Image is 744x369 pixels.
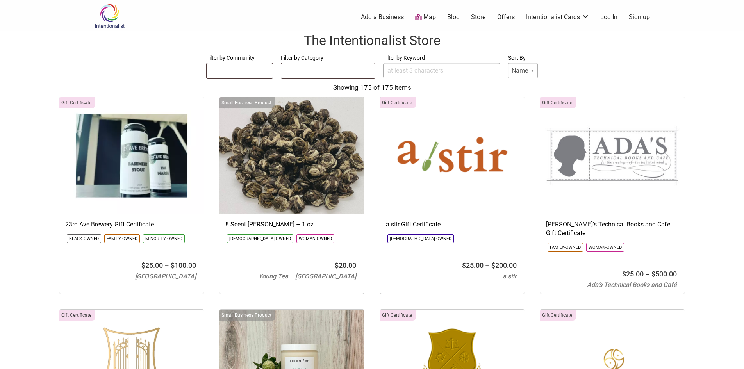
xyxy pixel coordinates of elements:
[259,273,356,280] span: Young Tea – [GEOGRAPHIC_DATA]
[600,13,617,21] a: Log In
[387,234,454,243] li: Click to show only this community
[491,261,517,269] bdi: 200.00
[586,243,624,252] li: Click to show only this community
[335,261,339,269] span: $
[281,53,375,63] label: Filter by Category
[497,13,515,21] a: Offers
[651,270,655,278] span: $
[471,13,486,21] a: Store
[225,220,358,229] h3: 8 Scent [PERSON_NAME] – 1 oz.
[104,234,140,243] li: Click to show only this community
[296,234,334,243] li: Click to show only this community
[59,310,95,321] div: Click to show only this category
[587,281,677,289] span: Ada’s Technical Books and Café
[540,97,685,214] img: Adas Technical Books and Cafe Logo
[629,13,650,21] a: Sign up
[219,310,275,321] div: Click to show only this category
[415,13,436,22] a: Map
[135,273,196,280] span: [GEOGRAPHIC_DATA]
[361,13,404,21] a: Add a Business
[171,261,196,269] bdi: 100.00
[447,13,460,21] a: Blog
[59,97,95,108] div: Click to show only this category
[383,53,500,63] label: Filter by Keyword
[91,3,128,29] img: Intentionalist
[383,63,500,78] input: at least 3 characters
[508,53,538,63] label: Sort By
[540,310,576,321] div: Click to show only this category
[164,261,169,269] span: –
[227,234,293,243] li: Click to show only this community
[380,97,416,108] div: Click to show only this category
[380,310,416,321] div: Click to show only this category
[651,270,677,278] bdi: 500.00
[171,261,175,269] span: $
[526,13,589,21] a: Intentionalist Cards
[462,261,466,269] span: $
[503,273,517,280] span: a stir
[386,220,519,229] h3: a stir Gift Certificate
[65,220,198,229] h3: 23rd Ave Brewery Gift Certificate
[141,261,145,269] span: $
[8,83,736,93] div: Showing 175 of 175 items
[485,261,490,269] span: –
[462,261,484,269] bdi: 25.00
[548,243,583,252] li: Click to show only this community
[141,261,163,269] bdi: 25.00
[546,220,679,238] h3: [PERSON_NAME]’s Technical Books and Cafe Gift Certificate
[67,234,101,243] li: Click to show only this community
[622,270,644,278] bdi: 25.00
[491,261,495,269] span: $
[622,270,626,278] span: $
[206,53,273,63] label: Filter by Community
[219,97,364,214] img: Young Tea 8 Scent Jasmine Green Pearl
[219,97,275,108] div: Click to show only this category
[143,234,185,243] li: Click to show only this community
[8,31,736,50] h1: The Intentionalist Store
[645,270,650,278] span: –
[335,261,356,269] bdi: 20.00
[540,97,576,108] div: Click to show only this category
